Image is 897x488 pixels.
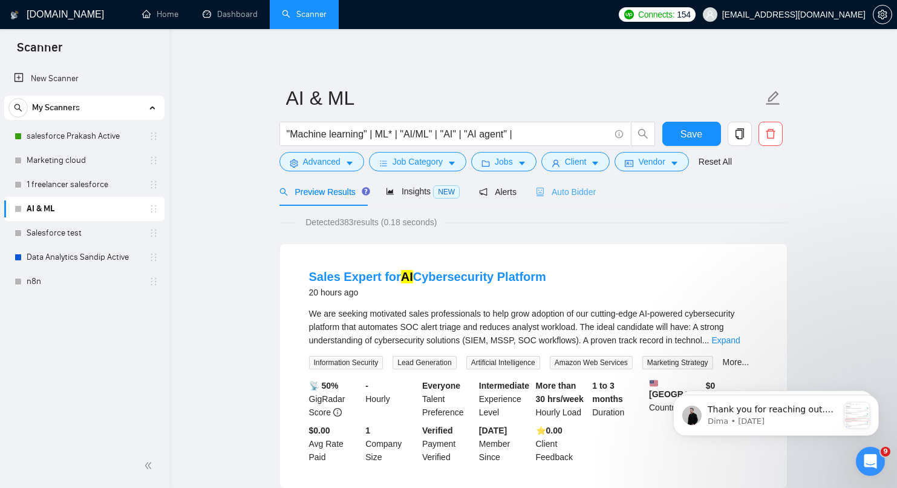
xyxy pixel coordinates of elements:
div: Dima [54,224,76,237]
span: Jobs [495,155,513,168]
b: [DATE] [479,426,507,435]
div: • [DATE] [79,224,113,237]
div: Talent Preference [420,379,477,419]
b: 1 to 3 months [592,381,623,404]
a: Reset All [699,155,732,168]
div: 20 hours ago [309,285,546,300]
a: Marketing cloud [27,148,142,173]
span: Alerts [479,187,517,197]
div: Close [208,19,230,41]
div: Member Since [477,424,533,464]
button: setting [873,5,892,24]
a: Sales Expert forAICybersecurity Platform [309,270,546,283]
span: double-left [144,460,156,472]
span: holder [149,228,158,238]
button: idcardVendorcaret-down [615,152,688,171]
img: logo [24,23,44,42]
b: Everyone [422,381,460,391]
span: caret-down [448,159,456,168]
li: My Scanners [4,96,165,294]
div: Tooltip anchor [360,186,371,197]
span: Auto Bidder [536,187,596,197]
img: logo [10,5,19,25]
div: Send us a message [25,263,202,276]
span: caret-down [670,159,679,168]
span: holder [149,156,158,165]
span: edit [765,90,781,106]
a: Salesforce test [27,221,142,245]
a: AI & ML [27,197,142,221]
span: info-circle [333,408,342,417]
span: NEW [433,185,460,199]
a: Expand [711,335,740,345]
button: folderJobscaret-down [471,152,537,171]
img: Profile image for Dima [175,19,200,44]
div: Recent message [25,194,217,206]
a: setting [873,10,892,19]
a: dashboardDashboard [203,9,258,19]
img: Profile image for Dima [25,212,49,236]
img: Profile image for Nazar [129,19,154,44]
span: holder [149,131,158,141]
span: 154 [677,8,690,21]
span: Help [192,407,211,415]
input: Search Freelance Jobs... [287,127,610,142]
a: searchScanner [282,9,327,19]
span: Client [565,155,587,168]
div: We typically reply in under a minute [25,276,202,289]
span: holder [149,204,158,214]
span: Marketing Strategy [642,356,713,369]
b: - [365,381,368,391]
span: caret-down [591,159,599,168]
button: Messages [80,377,161,425]
span: search [279,188,288,196]
span: copy [728,128,751,139]
span: My Scanners [32,96,80,120]
button: search [631,122,655,146]
span: idcard [625,159,633,168]
div: Send us a messageWe typically reply in under a minute [12,253,230,299]
a: 1 freelancer salesforce [27,173,142,197]
span: delete [759,128,782,139]
span: caret-down [518,159,526,168]
b: Verified [422,426,453,435]
span: user [706,10,714,19]
span: Messages [100,407,142,415]
span: robot [536,188,544,196]
div: Avg Rate Paid [307,424,364,464]
span: Insights [386,186,460,196]
span: Vendor [638,155,665,168]
p: How can we help? [24,148,218,168]
a: salesforce Prakash Active [27,124,142,148]
div: ✅ How To: Connect your agency to [DOMAIN_NAME] [25,345,203,370]
div: GigRadar Score [307,379,364,419]
span: folder [481,159,490,168]
a: More... [723,357,749,367]
span: holder [149,252,158,262]
div: Hourly [363,379,420,419]
button: Help [161,377,242,425]
span: ... [702,335,709,345]
div: Profile image for DimaThank you for reaching out. Please double-check your BM permissions (specif... [13,202,229,246]
button: settingAdvancedcaret-down [279,152,364,171]
span: Scanner [7,39,72,64]
span: holder [149,180,158,190]
span: user [552,159,560,168]
iframe: Intercom live chat [856,447,885,476]
div: Recent messageProfile image for DimaThank you for reaching out. Please double-check your BM permi... [12,183,230,247]
button: Search for help [18,311,224,335]
button: delete [758,122,783,146]
a: n8n [27,269,142,294]
button: search [8,98,28,117]
span: Artificial Intelligence [466,356,540,369]
li: New Scanner [4,67,165,91]
span: Amazon Web Services [550,356,633,369]
b: $0.00 [309,426,330,435]
b: More than 30 hrs/week [536,381,584,404]
input: Scanner name... [286,83,763,113]
b: 1 [365,426,370,435]
div: Client Feedback [533,424,590,464]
